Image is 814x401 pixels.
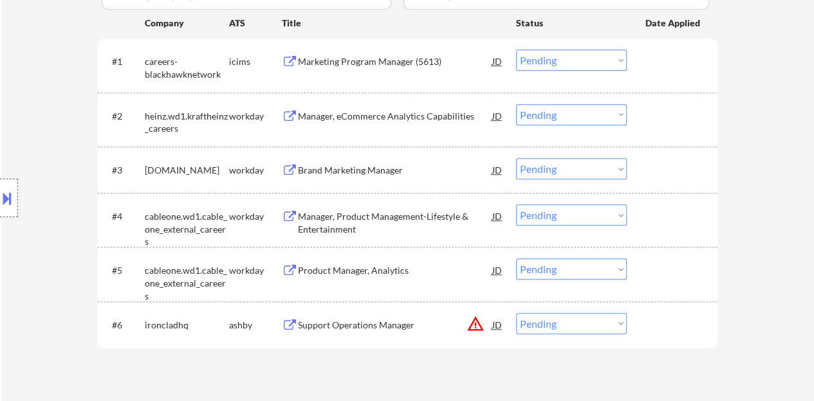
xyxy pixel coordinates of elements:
div: Company [145,17,229,30]
div: workday [229,164,282,177]
div: JD [491,204,504,227]
button: warning_amber [467,315,485,333]
div: JD [491,49,504,73]
div: JD [491,158,504,181]
div: icims [229,55,282,68]
div: Date Applied [645,17,702,30]
div: workday [229,110,282,123]
div: JD [491,313,504,336]
div: Manager, Product Management-Lifestyle & Entertainment [298,210,492,235]
div: careers-blackhawknetwork [145,55,229,80]
div: Support Operations Manager [298,319,492,332]
div: Manager, eCommerce Analytics Capabilities [298,110,492,123]
div: Status [516,11,627,34]
div: workday [229,210,282,223]
div: Title [282,17,504,30]
div: ironcladhq [145,319,229,332]
div: Product Manager, Analytics [298,264,492,277]
div: Marketing Program Manager (5613) [298,55,492,68]
div: workday [229,264,282,277]
div: ashby [229,319,282,332]
div: JD [491,104,504,127]
div: ATS [229,17,282,30]
div: JD [491,258,504,281]
div: #6 [112,319,134,332]
div: #1 [112,55,134,68]
div: Brand Marketing Manager [298,164,492,177]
